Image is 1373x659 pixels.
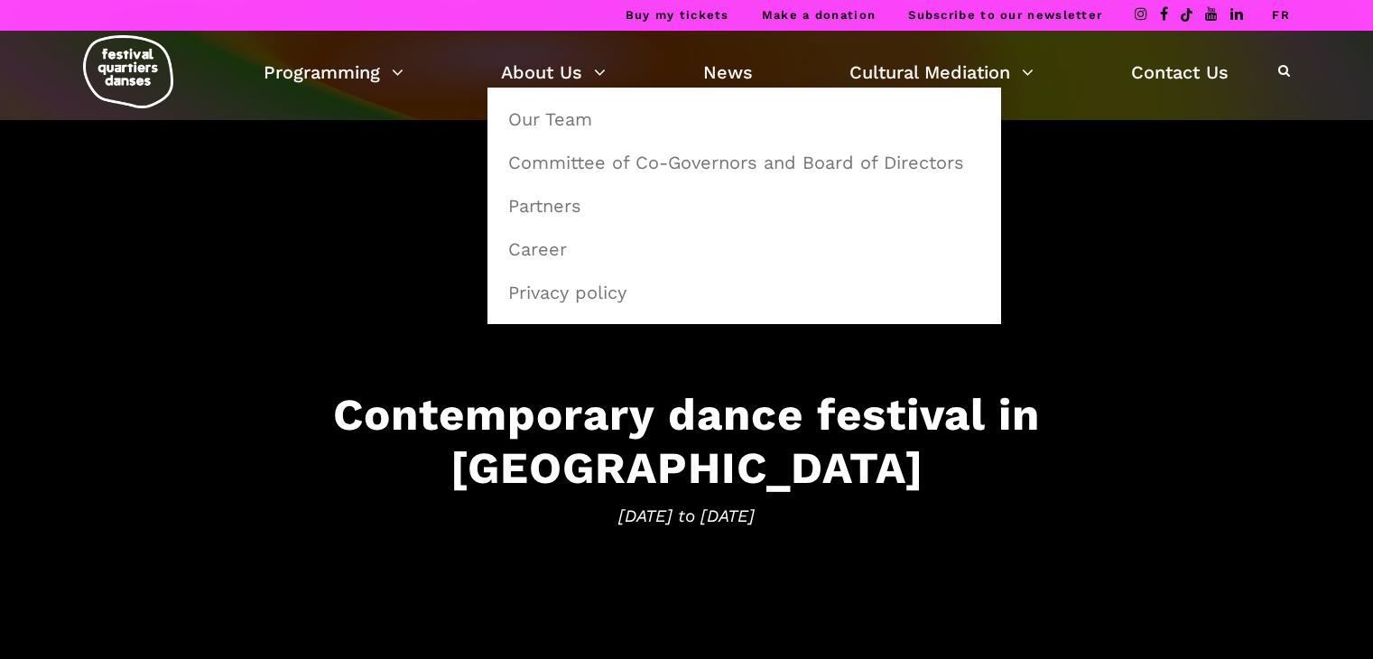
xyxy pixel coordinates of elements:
[1131,57,1229,88] a: Contact Us
[849,57,1034,88] a: Cultural Mediation
[501,57,606,88] a: About Us
[127,503,1247,530] span: [DATE] to [DATE]
[264,57,404,88] a: Programming
[762,8,877,22] a: Make a donation
[497,185,991,227] a: Partners
[127,387,1247,494] h3: Contemporary dance festival in [GEOGRAPHIC_DATA]
[1272,8,1290,22] a: FR
[497,228,991,270] a: Career
[497,98,991,140] a: Our Team
[626,8,729,22] a: Buy my tickets
[908,8,1102,22] a: Subscribe to our newsletter
[83,35,173,108] img: logo-fqd-med
[497,272,991,313] a: Privacy policy
[703,57,753,88] a: News
[497,142,991,183] a: Committee of Co-Governors and Board of Directors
